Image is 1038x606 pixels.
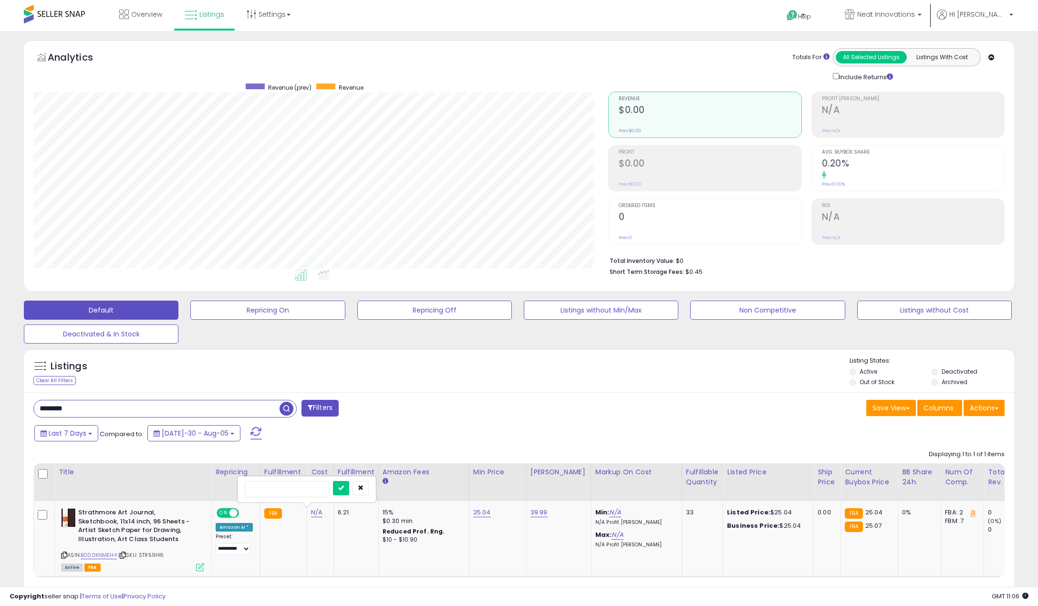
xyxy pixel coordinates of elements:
div: Preset: [216,533,253,555]
span: Columns [924,403,954,413]
li: $0 [610,254,997,266]
div: 15% [383,508,462,517]
small: FBA [845,522,862,532]
a: N/A [311,508,322,517]
button: Listings With Cost [906,51,977,63]
button: Listings without Cost [857,301,1012,320]
span: Listings [199,10,224,19]
a: 25.04 [473,508,491,517]
i: Get Help [786,10,798,21]
a: 39.99 [530,508,548,517]
button: Save View [866,400,916,416]
div: Num of Comp. [945,467,980,487]
div: 0% [902,508,934,517]
div: BB Share 24h. [902,467,937,487]
label: Out of Stock [860,378,894,386]
div: Ship Price [818,467,837,487]
small: (0%) [988,517,1001,525]
a: Hi [PERSON_NAME] [937,10,1013,31]
p: N/A Profit [PERSON_NAME] [595,519,675,526]
div: Total Rev. [988,467,1023,487]
button: Filters [301,400,339,417]
div: Amazon AI * [216,523,253,532]
a: Help [779,2,830,31]
span: [DATE]-30 - Aug-05 [162,428,228,438]
a: Privacy Policy [124,592,166,601]
div: 33 [686,508,716,517]
span: Compared to: [100,429,144,439]
span: Ordered Items [619,203,801,209]
small: Prev: 0.00% [822,181,845,187]
button: All Selected Listings [836,51,907,63]
div: $25.04 [727,522,806,530]
div: ASIN: [61,508,204,570]
a: Terms of Use [82,592,122,601]
button: Actions [964,400,1005,416]
a: N/A [609,508,621,517]
div: Repricing [216,467,256,477]
span: Profit [PERSON_NAME] [822,96,1004,102]
label: Archived [942,378,967,386]
div: FBA: 2 [945,508,976,517]
div: Listed Price [727,467,810,477]
h2: $0.00 [619,104,801,117]
div: Fulfillable Quantity [686,467,719,487]
small: Prev: 0 [619,235,632,240]
button: Repricing On [190,301,345,320]
h2: N/A [822,211,1004,224]
span: 2025-08-13 11:06 GMT [992,592,1028,601]
small: Prev: $0.00 [619,128,641,134]
span: Overview [131,10,162,19]
button: Repricing Off [357,301,512,320]
span: Profit [619,150,801,155]
button: Last 7 Days [34,425,98,441]
button: Deactivated & In Stock [24,324,178,344]
b: Reduced Prof. Rng. [383,527,445,535]
b: Short Term Storage Fees: [610,268,684,276]
div: $10 - $10.90 [383,536,462,544]
button: Listings without Min/Max [524,301,678,320]
div: seller snap | | [10,592,166,601]
div: $0.30 min [383,517,462,525]
div: Fulfillment Cost [338,467,374,487]
div: Current Buybox Price [845,467,894,487]
span: ROI [822,203,1004,209]
div: Include Returns [826,71,904,82]
div: Cost [311,467,330,477]
label: Deactivated [942,367,977,376]
button: [DATE]-30 - Aug-05 [147,425,240,441]
span: Last 7 Days [49,428,86,438]
span: 25.04 [865,508,883,517]
b: Max: [595,530,612,539]
span: Neat Innovations [857,10,915,19]
b: Business Price: [727,521,779,530]
span: FBA [84,564,101,572]
h2: N/A [822,104,1004,117]
div: $25.04 [727,508,806,517]
strong: Copyright [10,592,44,601]
span: Help [798,12,811,21]
span: $0.45 [685,267,703,276]
div: Fulfillment [264,467,303,477]
h2: $0.00 [619,158,801,171]
small: Prev: $0.00 [619,181,641,187]
p: N/A Profit [PERSON_NAME] [595,542,675,548]
div: 0 [988,525,1027,534]
div: Displaying 1 to 1 of 1 items [929,450,1005,459]
small: FBA [264,508,282,519]
div: 6.21 [338,508,371,517]
button: Columns [917,400,962,416]
span: Hi [PERSON_NAME] [949,10,1007,19]
img: 41I875I5wZL._SL40_.jpg [61,508,76,527]
div: Min Price [473,467,522,477]
div: Markup on Cost [595,467,678,477]
button: Default [24,301,178,320]
div: 0 [988,508,1027,517]
span: OFF [238,509,253,517]
div: Title [59,467,208,477]
div: Clear All Filters [33,376,76,385]
a: N/A [612,530,623,540]
div: 0.00 [818,508,833,517]
span: All listings currently available for purchase on Amazon [61,564,83,572]
h5: Analytics [48,51,112,66]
